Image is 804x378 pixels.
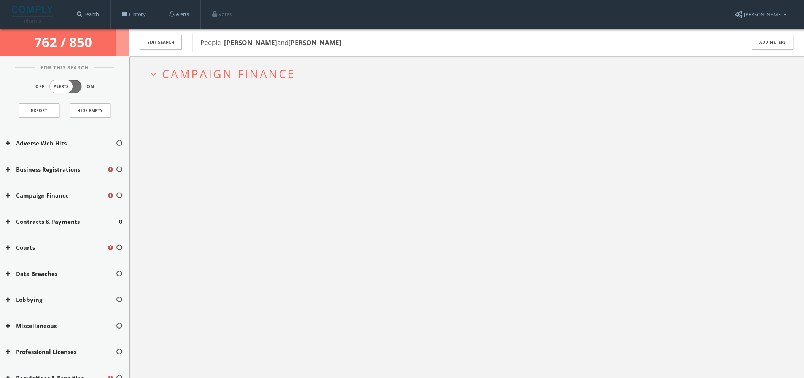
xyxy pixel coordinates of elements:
[6,165,107,174] button: Business Registrations
[70,103,110,118] button: Hide Empty
[6,322,116,330] button: Miscellaneous
[34,33,95,51] span: 762 / 850
[119,217,122,226] span: 0
[224,38,288,47] span: and
[148,67,791,80] button: expand_moreCampaign Finance
[140,35,182,50] button: Edit Search
[6,348,116,356] button: Professional Licenses
[35,64,94,72] span: For This Search
[224,38,277,47] b: [PERSON_NAME]
[6,243,107,252] button: Courts
[6,191,107,200] button: Campaign Finance
[288,38,342,47] b: [PERSON_NAME]
[148,69,159,80] i: expand_more
[87,83,94,90] span: On
[6,295,116,304] button: Lobbying
[35,83,44,90] span: Off
[752,35,793,50] button: Add Filters
[19,103,59,118] a: Export
[6,217,119,226] button: Contracts & Payments
[6,139,116,148] button: Adverse Web Hits
[162,66,296,81] span: Campaign Finance
[6,270,116,278] button: Data Breaches
[200,38,342,47] span: People
[12,6,54,23] img: illumis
